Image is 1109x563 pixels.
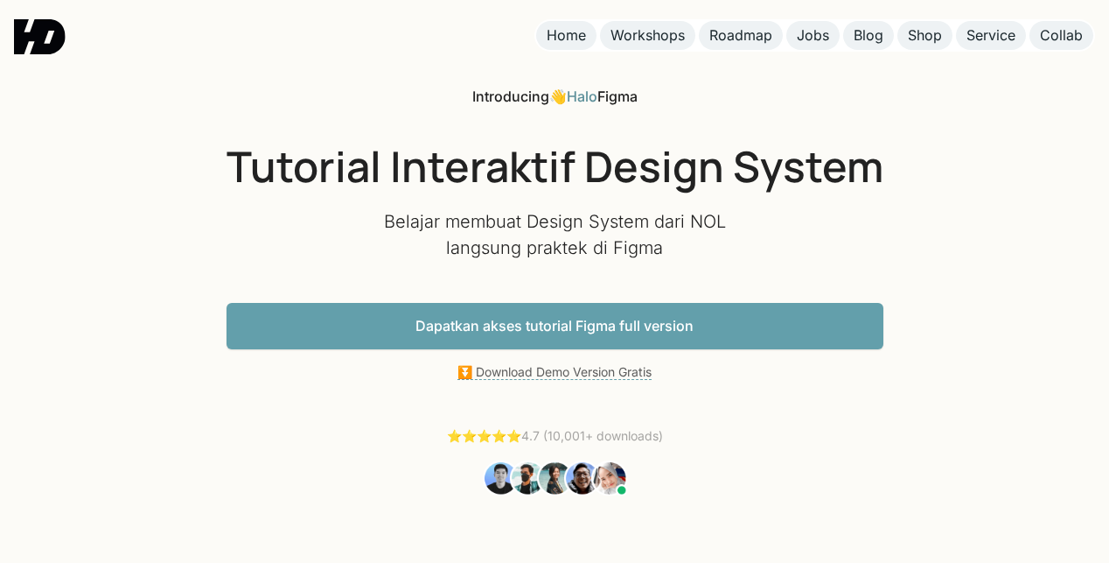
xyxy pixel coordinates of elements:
h1: Tutorial Interaktif Design System [227,141,883,192]
div: 4.7 (10,001+ downloads) [447,427,663,446]
div: Service [966,26,1015,45]
div: Jobs [797,26,829,45]
a: Dapatkan akses tutorial Figma full version [227,303,883,349]
div: Roadmap [709,26,772,45]
a: ⭐️⭐️⭐️⭐️⭐️ [447,428,521,443]
a: Jobs [786,21,840,50]
a: Home [536,21,596,50]
a: Roadmap [699,21,783,50]
div: Collab [1040,26,1083,45]
a: Shop [897,21,952,50]
div: Home [547,26,586,45]
div: 👋 [472,88,638,106]
span: Introducing [472,88,549,105]
p: Belajar membuat Design System dari NOL langsung praktek di Figma [380,208,729,261]
a: Workshops [600,21,695,50]
a: Collab [1029,21,1093,50]
img: Students Tutorial Belajar UI Design dari NOL Figma HaloFigma [482,460,626,496]
a: Halo [567,88,597,105]
div: Shop [908,26,942,45]
a: ⏬ Download Demo Version Gratis [457,364,652,380]
a: Service [956,21,1026,50]
span: Figma [597,88,638,105]
div: Blog [854,26,883,45]
a: Blog [843,21,894,50]
div: Workshops [610,26,685,45]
